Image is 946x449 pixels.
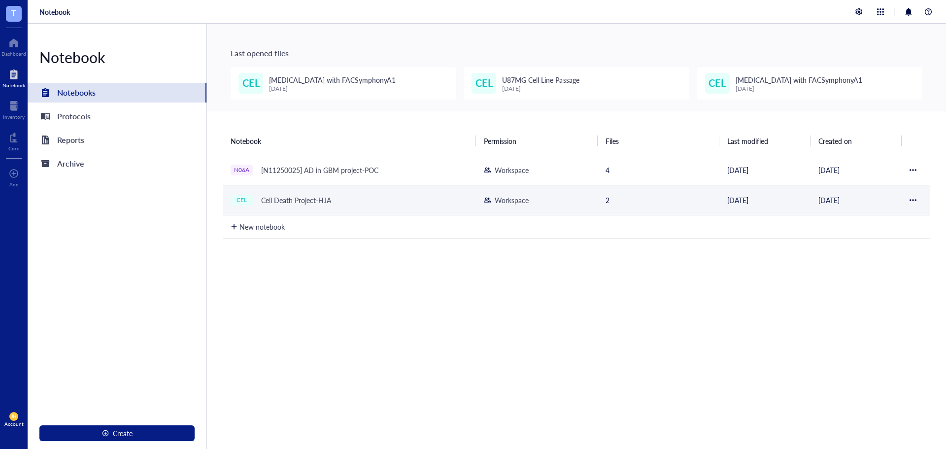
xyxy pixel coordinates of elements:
[269,75,396,85] span: [MEDICAL_DATA] with FACSymphonyA1
[239,221,285,232] div: New notebook
[57,86,96,100] div: Notebooks
[719,127,811,155] th: Last modified
[811,155,902,185] td: [DATE]
[598,155,719,185] td: 4
[475,75,493,91] span: CEL
[709,75,726,91] span: CEL
[9,181,19,187] div: Add
[28,106,206,126] a: Protocols
[242,75,260,91] span: CEL
[598,127,719,155] th: Files
[502,85,579,92] div: [DATE]
[2,82,25,88] div: Notebook
[57,133,84,147] div: Reports
[719,185,811,215] td: [DATE]
[4,421,24,427] div: Account
[11,414,16,419] span: JH
[736,75,862,85] span: [MEDICAL_DATA] with FACSymphonyA1
[28,47,206,67] div: Notebook
[257,163,383,177] div: [N11250025] AD in GBM project-POC
[28,83,206,103] a: Notebooks
[476,127,598,155] th: Permission
[1,35,26,57] a: Dashboard
[223,127,476,155] th: Notebook
[8,145,19,151] div: Core
[811,185,902,215] td: [DATE]
[28,130,206,150] a: Reports
[598,185,719,215] td: 2
[57,109,91,123] div: Protocols
[736,85,862,92] div: [DATE]
[231,47,922,59] div: Last opened files
[257,193,336,207] div: Cell Death Project-HJA
[3,98,25,120] a: Inventory
[11,6,16,19] span: T
[719,155,811,185] td: [DATE]
[8,130,19,151] a: Core
[269,85,396,92] div: [DATE]
[811,127,902,155] th: Created on
[113,429,133,437] span: Create
[502,75,579,85] span: U87MG Cell Line Passage
[1,51,26,57] div: Dashboard
[495,165,529,175] div: Workspace
[57,157,84,171] div: Archive
[3,114,25,120] div: Inventory
[39,7,70,16] a: Notebook
[39,425,195,441] button: Create
[495,195,529,206] div: Workspace
[28,154,206,173] a: Archive
[2,67,25,88] a: Notebook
